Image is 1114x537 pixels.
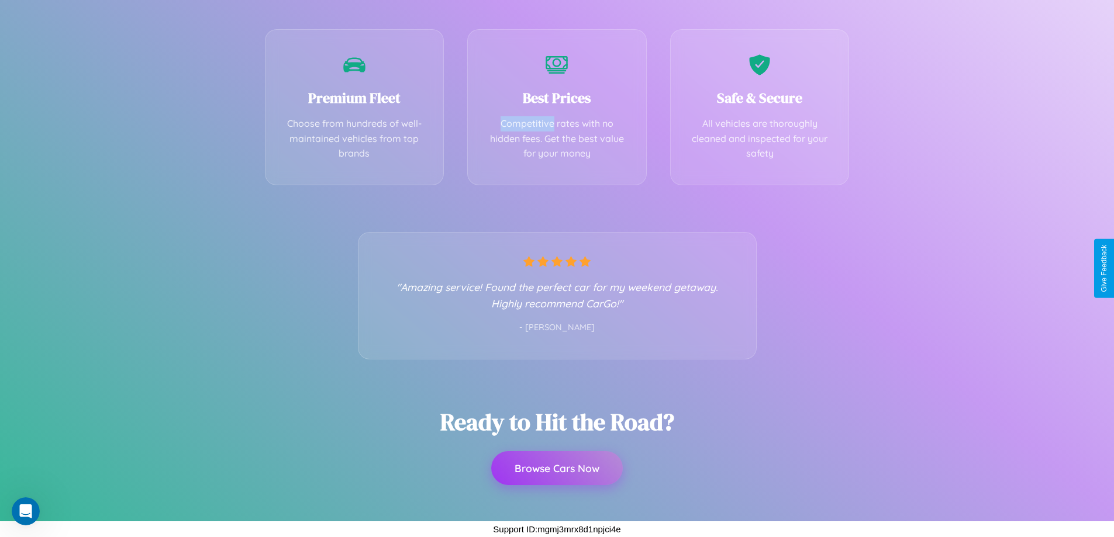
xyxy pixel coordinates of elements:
[493,521,620,537] p: Support ID: mgmj3mrx8d1npjci4e
[382,320,733,335] p: - [PERSON_NAME]
[1100,245,1108,292] div: Give Feedback
[12,497,40,525] iframe: Intercom live chat
[688,88,832,108] h3: Safe & Secure
[485,88,629,108] h3: Best Prices
[485,116,629,161] p: Competitive rates with no hidden fees. Get the best value for your money
[382,279,733,311] p: "Amazing service! Found the perfect car for my weekend getaway. Highly recommend CarGo!"
[688,116,832,161] p: All vehicles are thoroughly cleaned and inspected for your safety
[283,88,426,108] h3: Premium Fleet
[440,406,674,438] h2: Ready to Hit the Road?
[283,116,426,161] p: Choose from hundreds of well-maintained vehicles from top brands
[491,451,623,485] button: Browse Cars Now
